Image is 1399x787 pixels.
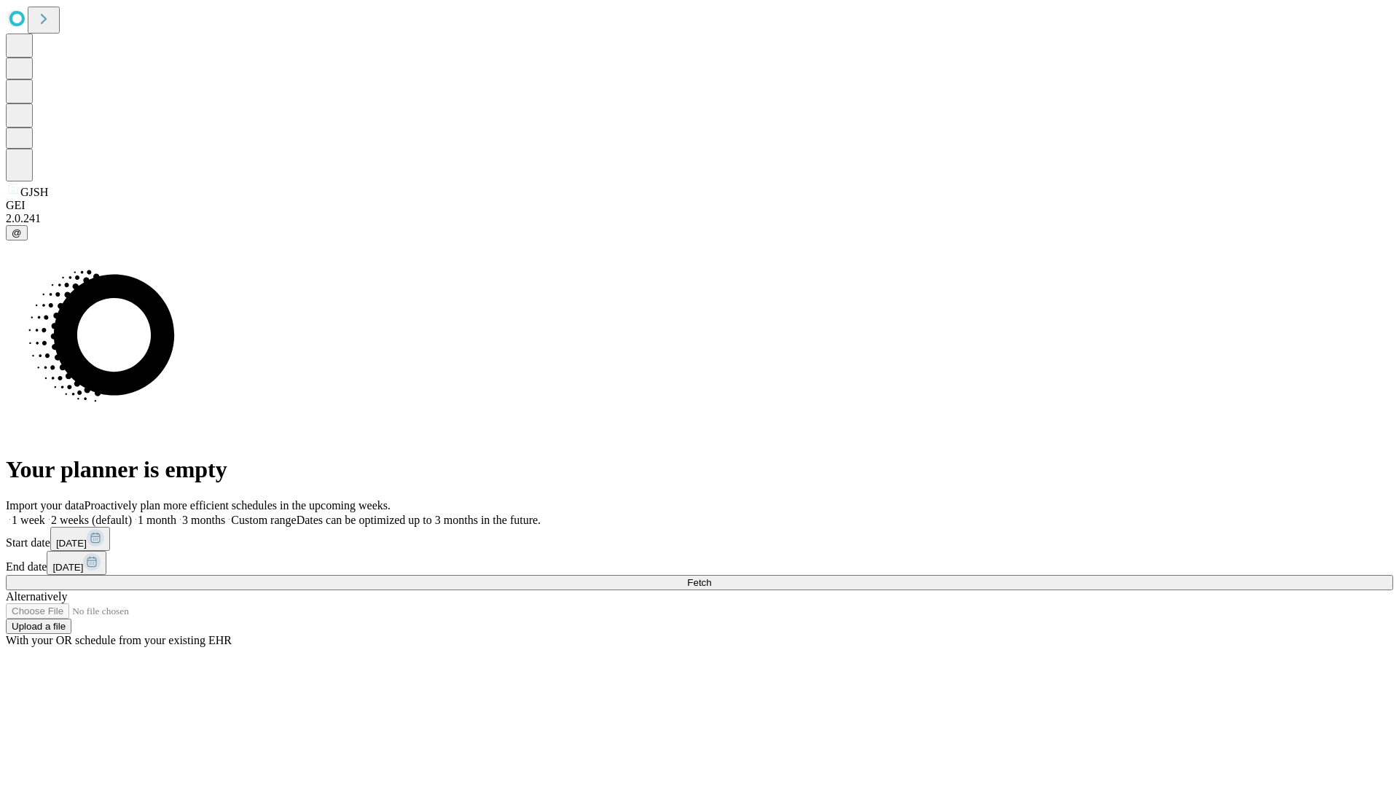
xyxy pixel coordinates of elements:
span: 2 weeks (default) [51,514,132,526]
span: Alternatively [6,590,67,603]
span: 1 week [12,514,45,526]
span: Proactively plan more efficient schedules in the upcoming weeks. [85,499,391,512]
span: 1 month [138,514,176,526]
span: @ [12,227,22,238]
span: [DATE] [52,562,83,573]
span: Fetch [687,577,711,588]
span: [DATE] [56,538,87,549]
span: Import your data [6,499,85,512]
button: Fetch [6,575,1393,590]
span: With your OR schedule from your existing EHR [6,634,232,646]
span: Dates can be optimized up to 3 months in the future. [297,514,541,526]
button: Upload a file [6,619,71,634]
div: 2.0.241 [6,212,1393,225]
button: [DATE] [47,551,106,575]
button: @ [6,225,28,240]
button: [DATE] [50,527,110,551]
span: GJSH [20,186,48,198]
span: Custom range [231,514,296,526]
div: Start date [6,527,1393,551]
div: GEI [6,199,1393,212]
h1: Your planner is empty [6,456,1393,483]
span: 3 months [182,514,225,526]
div: End date [6,551,1393,575]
